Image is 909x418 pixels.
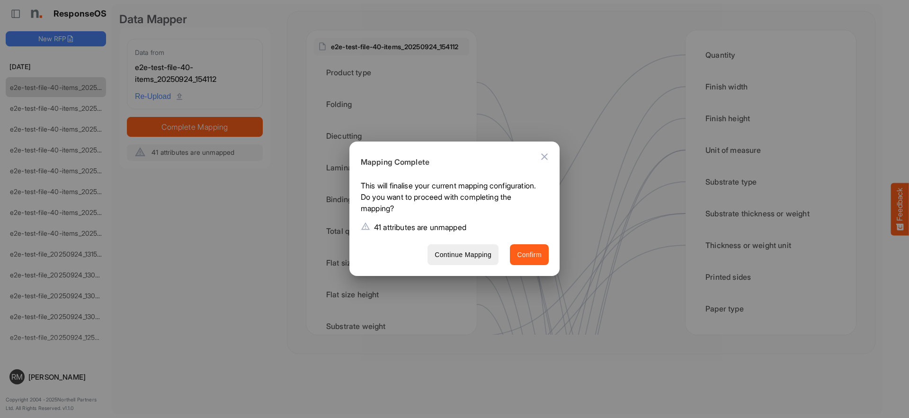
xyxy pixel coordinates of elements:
[361,180,541,218] p: This will finalise your current mapping configuration. Do you want to proceed with completing the...
[517,249,542,261] span: Confirm
[361,156,541,169] h6: Mapping Complete
[374,222,466,233] p: 41 attributes are unmapped
[510,244,549,266] button: Confirm
[428,244,499,266] button: Continue Mapping
[435,249,491,261] span: Continue Mapping
[533,145,556,168] button: Close dialog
